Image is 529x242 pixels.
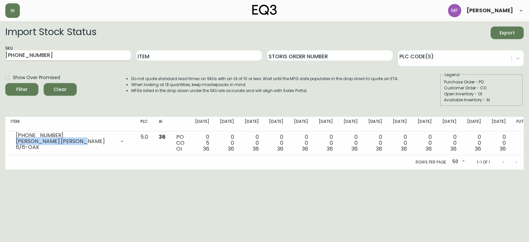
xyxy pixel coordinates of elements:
[176,134,184,152] div: PO CO
[426,145,432,153] span: 36
[131,76,398,82] li: Do not quote standard lead times on SKUs with an OI of 10 or less. Wait until the MFG date popula...
[13,74,60,81] span: Show Over Promised
[135,117,153,131] th: PLC
[492,134,506,152] div: 0 0
[327,145,333,153] span: 36
[418,134,432,152] div: 0 0
[401,145,407,153] span: 36
[437,117,462,131] th: [DATE]
[203,145,209,153] span: 36
[289,117,313,131] th: [DATE]
[16,138,115,150] div: [PERSON_NAME] [PERSON_NAME] 6/6-OAK
[131,88,398,94] li: MFGs listed in the drop down under the SKU are accurate and will align with Sales Portal.
[450,157,466,168] div: 50
[363,117,388,131] th: [DATE]
[496,29,518,37] span: Export
[252,5,277,15] img: logo
[5,117,135,131] th: Item
[500,145,506,153] span: 36
[302,145,308,153] span: 36
[351,145,358,153] span: 36
[153,117,171,131] th: AI
[444,85,519,91] div: Customer Order - CO
[159,133,166,141] span: 36
[16,132,115,138] div: [PHONE_NUMBER]
[277,145,283,153] span: 36
[264,117,289,131] th: [DATE]
[491,26,524,39] button: Export
[444,97,519,103] div: Available Inventory - AI
[344,134,358,152] div: 0 0
[448,4,461,17] img: 5fd4d8da6c6af95d0810e1fe9eb9239f
[376,145,382,153] span: 36
[16,85,28,94] div: Filter
[131,82,398,88] li: When looking at OI quantities, keep masterpacks in mind.
[313,117,338,131] th: [DATE]
[467,8,513,13] span: [PERSON_NAME]
[294,134,308,152] div: 0 0
[387,117,412,131] th: [DATE]
[5,83,38,96] button: Filter
[5,26,96,39] h2: Import Stock Status
[412,117,437,131] th: [DATE]
[245,134,259,152] div: 0 0
[444,79,519,85] div: Purchase Order - PO
[475,145,481,153] span: 36
[11,134,130,149] div: [PHONE_NUMBER][PERSON_NAME] [PERSON_NAME] 6/6-OAK
[467,134,481,152] div: 0 0
[442,134,457,152] div: 0 0
[228,145,234,153] span: 36
[269,134,283,152] div: 0 0
[239,117,264,131] th: [DATE]
[450,145,457,153] span: 36
[486,117,511,131] th: [DATE]
[319,134,333,152] div: 0 0
[393,134,407,152] div: 0 0
[253,145,259,153] span: 36
[44,83,77,96] button: Clear
[416,159,447,165] p: Rows per page:
[444,72,460,78] legend: Legend
[477,159,490,165] p: 1-1 of 1
[190,117,215,131] th: [DATE]
[338,117,363,131] th: [DATE]
[135,131,153,155] td: 5.0
[195,134,209,152] div: 0 5
[444,91,519,97] div: Open Inventory - OI
[49,85,71,94] span: Clear
[215,117,239,131] th: [DATE]
[220,134,234,152] div: 0 0
[462,117,487,131] th: [DATE]
[368,134,383,152] div: 0 0
[176,145,182,153] span: OI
